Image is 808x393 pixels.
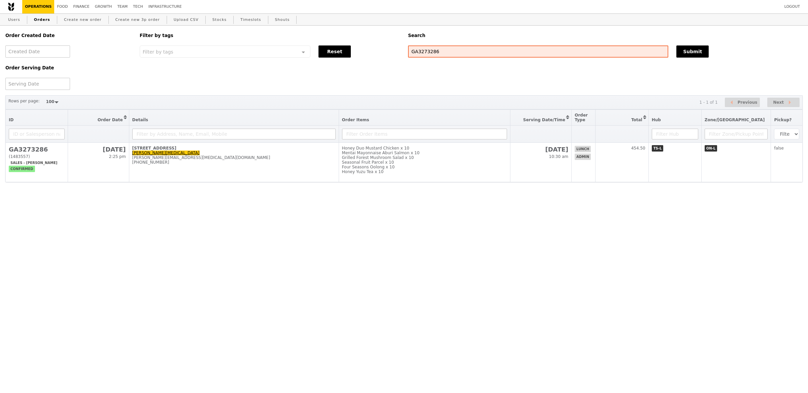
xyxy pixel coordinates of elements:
button: Reset [318,45,351,58]
h5: Order Serving Date [5,65,132,70]
div: Mentai Mayonnaise Aburi Salmon x 10 [342,151,507,155]
span: Order Type [575,113,588,122]
div: 1 - 1 of 1 [699,100,717,105]
div: Grilled Forest Mushroom Salad x 10 [342,155,507,160]
label: Rows per page: [8,98,40,104]
h5: Filter by tags [140,33,400,38]
span: Filter by tags [143,48,173,55]
span: Sales - [PERSON_NAME] [9,160,59,166]
span: 454.50 [631,146,645,151]
h5: Search [408,33,803,38]
span: ID [9,118,13,122]
span: TS-L [652,145,664,152]
span: lunch [575,146,591,152]
div: [PERSON_NAME][EMAIL_ADDRESS][MEDICAL_DATA][DOMAIN_NAME] [132,155,336,160]
span: 10:30 am [549,154,568,159]
h2: GA3273286 [9,146,65,153]
span: Hub [652,118,661,122]
a: Users [5,14,23,26]
span: Next [773,98,784,106]
span: Pickup? [774,118,792,122]
input: Filter Hub [652,129,698,139]
button: Submit [676,45,709,58]
div: [STREET_ADDRESS] [132,146,336,151]
a: Orders [31,14,53,26]
a: Create new 3p order [113,14,163,26]
div: [PHONE_NUMBER] [132,160,336,165]
span: Details [132,118,148,122]
h5: Order Created Date [5,33,132,38]
a: Shouts [272,14,293,26]
span: Order Items [342,118,369,122]
div: (1483557) [9,154,65,159]
div: Honey Duo Mustard Chicken x 10 [342,146,507,151]
img: Grain logo [8,2,14,11]
span: admin [575,154,591,160]
button: Next [767,98,800,107]
span: Zone/[GEOGRAPHIC_DATA] [705,118,765,122]
input: ID or Salesperson name [9,129,65,139]
div: Seasonal Fruit Parcel x 10 [342,160,507,165]
input: Created Date [5,45,70,58]
a: Stocks [210,14,229,26]
input: Filter Order Items [342,129,507,139]
a: [PERSON_NAME][MEDICAL_DATA] [132,151,200,155]
span: ON-L [705,145,717,152]
span: confirmed [9,166,35,172]
input: Serving Date [5,78,70,90]
h2: [DATE] [513,146,568,153]
button: Previous [725,98,760,107]
span: 2:25 pm [109,154,126,159]
input: Filter Zone/Pickup Point [705,129,768,139]
div: Honey Yuzu Tea x 10 [342,169,507,174]
a: Timeslots [238,14,264,26]
a: Upload CSV [171,14,201,26]
input: Search any field [408,45,668,58]
a: Create new order [61,14,104,26]
div: Four Seasons Oolong x 10 [342,165,507,169]
h2: [DATE] [71,146,126,153]
span: Previous [738,98,757,106]
input: Filter by Address, Name, Email, Mobile [132,129,336,139]
span: false [774,146,784,151]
